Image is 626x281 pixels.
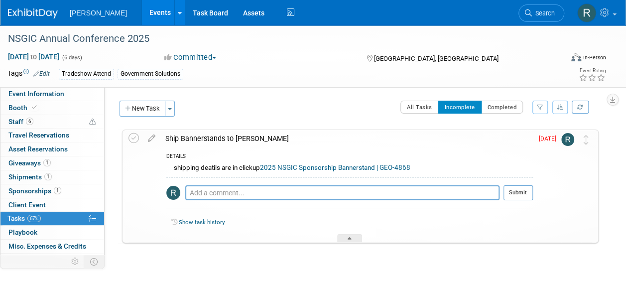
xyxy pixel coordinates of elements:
[0,101,104,115] a: Booth
[67,255,84,268] td: Personalize Event Tab Strip
[503,185,533,200] button: Submit
[166,153,533,161] div: DETAILS
[179,219,225,226] a: Show task history
[166,161,533,177] div: shipping deatils are in clickup
[89,118,96,127] span: Potential Scheduling Conflict -- at least one attendee is tagged in another overlapping event.
[583,54,606,61] div: In-Person
[7,214,41,222] span: Tasks
[584,135,589,144] i: Move task
[0,129,104,142] a: Travel Reservations
[519,52,606,67] div: Event Format
[539,135,561,142] span: [DATE]
[32,105,37,110] i: Booth reservation complete
[54,187,61,194] span: 1
[84,255,105,268] td: Toggle Event Tabs
[518,4,564,22] a: Search
[7,68,50,80] td: Tags
[7,52,60,61] span: [DATE] [DATE]
[0,240,104,253] a: Misc. Expenses & Credits
[8,131,69,139] span: Travel Reservations
[8,242,86,250] span: Misc. Expenses & Credits
[572,101,589,114] a: Refresh
[0,142,104,156] a: Asset Reservations
[481,101,523,114] button: Completed
[161,52,220,63] button: Committed
[374,55,499,62] span: [GEOGRAPHIC_DATA], [GEOGRAPHIC_DATA]
[8,118,33,126] span: Staff
[33,70,50,77] a: Edit
[8,8,58,18] img: ExhibitDay
[0,170,104,184] a: Shipments1
[561,133,574,146] img: Rebecca Deis
[0,184,104,198] a: Sponsorships1
[143,134,160,143] a: edit
[8,104,39,112] span: Booth
[0,115,104,129] a: Staff6
[0,87,104,101] a: Event Information
[577,3,596,22] img: Rebecca Deis
[59,69,114,79] div: Tradeshow-Attend
[0,212,104,225] a: Tasks67%
[29,53,38,61] span: to
[8,173,52,181] span: Shipments
[160,130,533,147] div: Ship Bannerstands to [PERSON_NAME]
[4,30,555,48] div: NSGIC Annual Conference 2025
[61,54,82,61] span: (6 days)
[44,173,52,180] span: 1
[571,53,581,61] img: Format-Inperson.png
[26,118,33,125] span: 6
[0,156,104,170] a: Giveaways1
[8,187,61,195] span: Sponsorships
[532,9,555,17] span: Search
[260,164,410,171] a: 2025 NSGIC Sponsorship Bannerstand | GEO-4868
[166,186,180,200] img: Rebecca Deis
[27,215,41,222] span: 67%
[438,101,482,114] button: Incomplete
[70,9,127,17] span: [PERSON_NAME]
[0,198,104,212] a: Client Event
[118,69,183,79] div: Government Solutions
[8,90,64,98] span: Event Information
[43,159,51,166] span: 1
[8,228,37,236] span: Playbook
[8,201,46,209] span: Client Event
[8,145,68,153] span: Asset Reservations
[8,159,51,167] span: Giveaways
[400,101,439,114] button: All Tasks
[579,68,606,73] div: Event Rating
[0,226,104,239] a: Playbook
[120,101,165,117] button: New Task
